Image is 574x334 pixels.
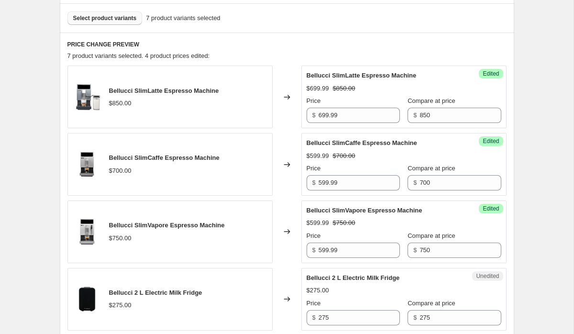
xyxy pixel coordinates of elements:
[307,151,329,161] div: $599.99
[109,99,132,108] div: $850.00
[312,179,316,186] span: $
[333,218,355,228] strike: $750.00
[483,205,499,212] span: Edited
[307,165,321,172] span: Price
[307,207,422,214] span: Bellucci SlimVapore Espresso Machine
[307,232,321,239] span: Price
[476,272,499,280] span: Unedited
[413,314,417,321] span: $
[109,87,219,94] span: Bellucci SlimLatte Espresso Machine
[307,84,329,93] div: $699.99
[109,289,202,296] span: Bellucci 2 L Electric Milk Fridge
[109,301,132,310] div: $275.00
[413,179,417,186] span: $
[333,84,355,93] strike: $850.00
[109,166,132,176] div: $700.00
[408,300,455,307] span: Compare at price
[307,139,417,146] span: Bellucci SlimCaffe Espresso Machine
[307,97,321,104] span: Price
[312,111,316,119] span: $
[307,72,417,79] span: Bellucci SlimLatte Espresso Machine
[73,217,101,246] img: bellucci-slimvapore-espresso-machinebellucci-233785_80x.jpg
[333,151,355,161] strike: $700.00
[408,165,455,172] span: Compare at price
[312,246,316,254] span: $
[408,232,455,239] span: Compare at price
[413,246,417,254] span: $
[67,11,143,25] button: Select product variants
[67,41,507,48] h6: PRICE CHANGE PREVIEW
[307,286,329,295] div: $275.00
[307,274,400,281] span: Bellucci 2 L Electric Milk Fridge
[109,154,220,161] span: Bellucci SlimCaffe Espresso Machine
[413,111,417,119] span: $
[312,314,316,321] span: $
[109,222,225,229] span: Bellucci SlimVapore Espresso Machine
[307,300,321,307] span: Price
[73,150,101,179] img: bellucci-slimcaffebellucci-663937_80x.jpg
[73,83,101,111] img: bellucci-slimlattebellucci-285416_80x.jpg
[483,70,499,78] span: Edited
[73,285,101,313] img: bellucci-2-l-electric-milk-fridgebellucci-183665_80x.jpg
[109,234,132,243] div: $750.00
[67,52,210,59] span: 7 product variants selected. 4 product prices edited:
[483,137,499,145] span: Edited
[146,13,220,23] span: 7 product variants selected
[73,14,137,22] span: Select product variants
[408,97,455,104] span: Compare at price
[307,218,329,228] div: $599.99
